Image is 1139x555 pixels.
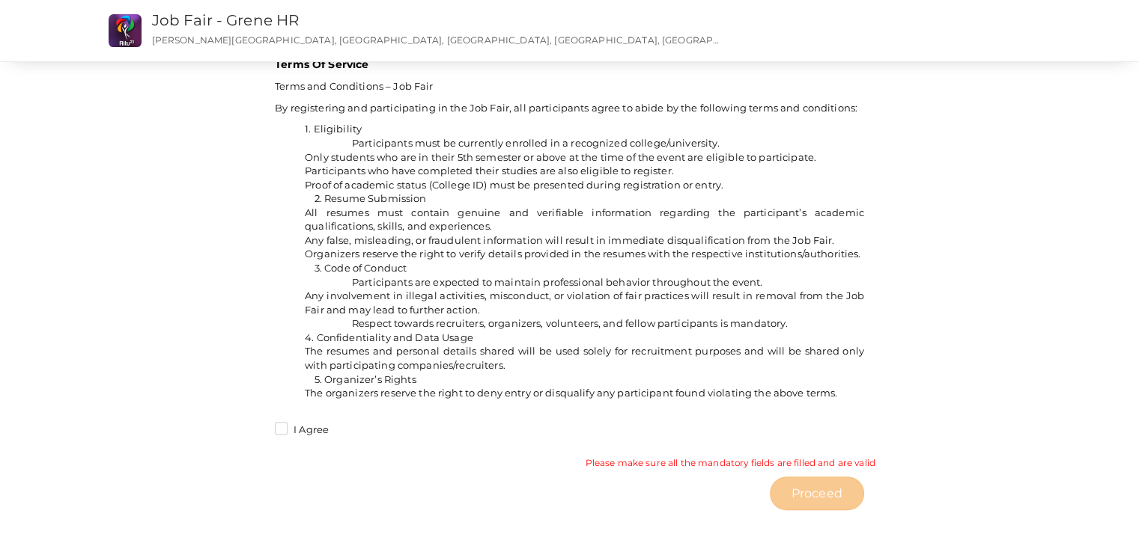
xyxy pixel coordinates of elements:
[152,34,722,46] p: [PERSON_NAME][GEOGRAPHIC_DATA], [GEOGRAPHIC_DATA], [GEOGRAPHIC_DATA], [GEOGRAPHIC_DATA], [GEOGRAP...
[109,14,142,47] img: CS2O7UHK_small.png
[152,11,300,29] a: Job Fair - Grene HR
[305,247,864,261] li: Organizers reserve the right to verify details provided in the resumes with the respective instit...
[315,262,407,274] span: 3. Code of Conduct
[305,122,864,136] li: 1. Eligibility
[305,331,864,345] li: 4. Confidentiality and Data Usage
[352,276,762,288] span: Participants are expected to maintain professional behavior throughout the event.
[305,178,864,192] li: Proof of academic status (College ID) must be presented during registration or entry.
[586,456,875,469] small: Please make sure all the mandatory fields are filled and are valid
[275,423,329,438] label: I Agree
[275,79,864,93] p: Terms and Conditions – Job Fair
[275,102,857,114] span: By registering and participating in the Job Fair, all participants agree to abide by the followin...
[352,137,720,149] span: Participants must be currently enrolled in a recognized college/university.
[305,386,864,400] li: The organizers reserve the right to deny entry or disqualify any participant found violating the ...
[352,317,788,329] span: Respect towards recruiters, organizers, volunteers, and fellow participants is mandatory.
[305,289,864,316] li: Any involvement in illegal activities, misconduct, or violation of fair practices will result in ...
[275,57,864,72] p: Terms Of Service
[305,233,864,248] li: Any false, misleading, or fraudulent information will result in immediate disqualification from t...
[305,344,864,372] li: The resumes and personal details shared will be used solely for recruitment purposes and will be ...
[792,485,842,502] span: Proceed
[305,206,864,233] li: All resumes must contain genuine and verifiable information regarding the participant’s academic ...
[315,192,427,204] span: 2. Resume Submission
[770,476,864,510] button: Proceed
[305,150,864,165] li: Only students who are in their 5th semester or above at the time of the event are eligible to par...
[305,164,864,178] li: Participants who have completed their studies are also eligible to register.
[315,373,416,385] span: 5. Organizer’s Rights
